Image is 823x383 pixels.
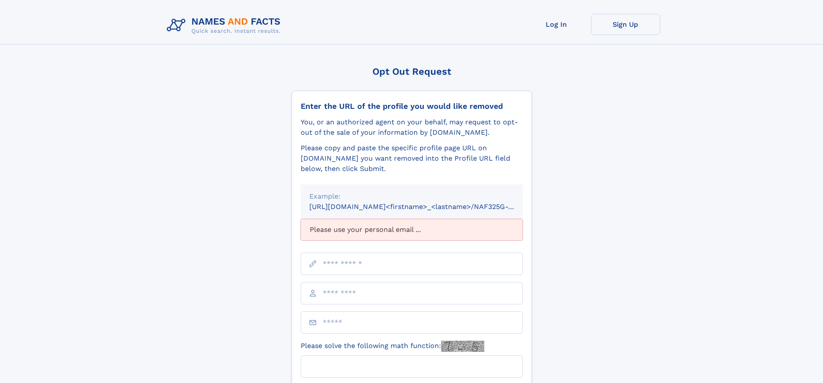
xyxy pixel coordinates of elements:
div: Enter the URL of the profile you would like removed [301,101,523,111]
img: Logo Names and Facts [163,14,288,37]
label: Please solve the following math function: [301,341,484,352]
small: [URL][DOMAIN_NAME]<firstname>_<lastname>/NAF325G-xxxxxxxx [309,203,539,211]
a: Log In [522,14,591,35]
div: Please use your personal email ... [301,219,523,241]
div: Please copy and paste the specific profile page URL on [DOMAIN_NAME] you want removed into the Pr... [301,143,523,174]
div: You, or an authorized agent on your behalf, may request to opt-out of the sale of your informatio... [301,117,523,138]
a: Sign Up [591,14,660,35]
div: Opt Out Request [292,66,532,77]
div: Example: [309,191,514,202]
